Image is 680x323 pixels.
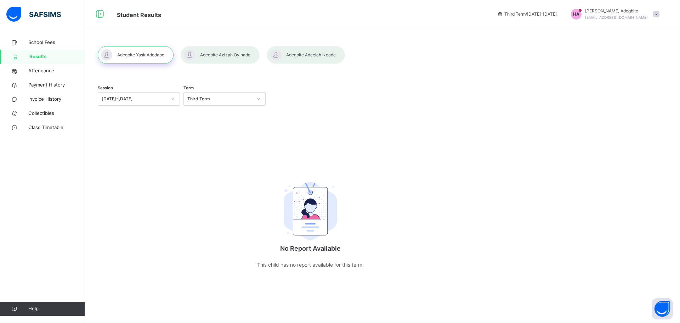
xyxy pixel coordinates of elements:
[28,82,85,89] span: Payment History
[183,85,194,91] span: Term
[585,8,648,14] span: [PERSON_NAME] Adegbite
[239,162,381,283] div: No Report Available
[102,96,167,102] div: [DATE]-[DATE]
[28,96,85,103] span: Invoice History
[187,96,253,102] div: Third Term
[28,67,85,74] span: Attendance
[117,11,161,18] span: Student Results
[28,305,85,312] span: Help
[573,11,579,17] span: HA
[652,298,673,319] button: Open asap
[6,7,61,22] img: safsims
[98,85,113,91] span: Session
[239,260,381,269] p: This child has no report available for this term.
[239,244,381,253] p: No Report Available
[497,11,557,17] span: session/term information
[585,15,648,20] span: [EMAIL_ADDRESS][DOMAIN_NAME]
[284,182,337,240] img: student.207b5acb3037b72b59086e8b1a17b1d0.svg
[28,110,85,117] span: Collectibles
[28,39,85,46] span: School Fees
[28,124,85,131] span: Class Timetable
[564,8,663,21] div: HanifaAdegbite
[29,53,85,60] span: Results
